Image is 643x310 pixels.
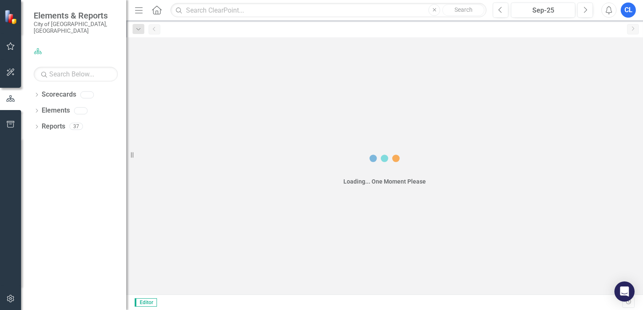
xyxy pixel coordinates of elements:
span: Elements & Reports [34,11,118,21]
span: Search [454,6,473,13]
a: Elements [42,106,70,116]
small: City of [GEOGRAPHIC_DATA], [GEOGRAPHIC_DATA] [34,21,118,34]
button: CL [621,3,636,18]
button: Search [442,4,484,16]
span: Editor [135,298,157,307]
button: Sep-25 [511,3,575,18]
div: 37 [69,123,83,130]
a: Scorecards [42,90,76,100]
div: Sep-25 [514,5,572,16]
input: Search Below... [34,67,118,81]
img: ClearPoint Strategy [4,10,19,24]
a: Reports [42,122,65,131]
input: Search ClearPoint... [170,3,486,18]
div: Loading... One Moment Please [343,177,426,186]
div: Open Intercom Messenger [614,281,635,302]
